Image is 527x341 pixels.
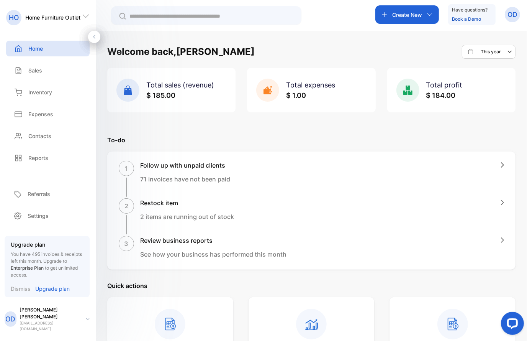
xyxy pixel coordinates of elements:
p: Home [28,44,43,53]
p: Quick actions [107,281,516,290]
span: Total expenses [286,81,335,89]
p: Reports [28,154,48,162]
span: Total profit [426,81,463,89]
p: OD [507,10,517,20]
p: [PERSON_NAME] [PERSON_NAME] [20,306,80,320]
p: To-do [107,135,516,145]
h1: Welcome back, [PERSON_NAME] [107,45,255,59]
p: Settings [28,212,49,220]
p: You have 495 invoices & receipts left this month. [11,251,83,278]
h1: Restock item [140,198,234,208]
p: Dismiss [11,285,31,293]
button: This year [462,45,516,59]
p: Home Furniture Outlet [25,13,80,21]
p: Sales [28,66,42,74]
p: 71 invoices have not been paid [140,175,230,184]
p: 3 [124,239,129,248]
span: $ 185.00 [146,91,175,99]
p: Inventory [28,88,52,96]
p: Upgrade plan [11,241,83,249]
span: $ 1.00 [286,91,306,99]
span: $ 184.00 [426,91,456,99]
p: Upgrade plan [35,285,70,293]
p: 1 [125,164,128,173]
p: This year [481,48,501,55]
p: [EMAIL_ADDRESS][DOMAIN_NAME] [20,320,80,332]
a: Upgrade plan [31,285,70,293]
p: See how your business has performed this month [140,250,286,259]
h1: Review business reports [140,236,286,245]
p: OD [5,314,15,324]
p: 2 items are running out of stock [140,212,234,221]
span: Upgrade to to get unlimited access. [11,258,78,278]
p: Referrals [28,190,50,198]
a: Book a Demo [452,16,481,22]
button: OD [505,5,520,24]
p: Expenses [28,110,53,118]
iframe: LiveChat chat widget [495,309,527,341]
span: Total sales (revenue) [146,81,214,89]
p: Have questions? [452,6,488,14]
button: Create New [375,5,439,24]
p: 2 [124,201,128,211]
h1: Follow up with unpaid clients [140,161,230,170]
p: Contacts [28,132,51,140]
span: Enterprise Plan [11,265,44,271]
p: Create New [392,11,422,19]
p: HO [9,13,19,23]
